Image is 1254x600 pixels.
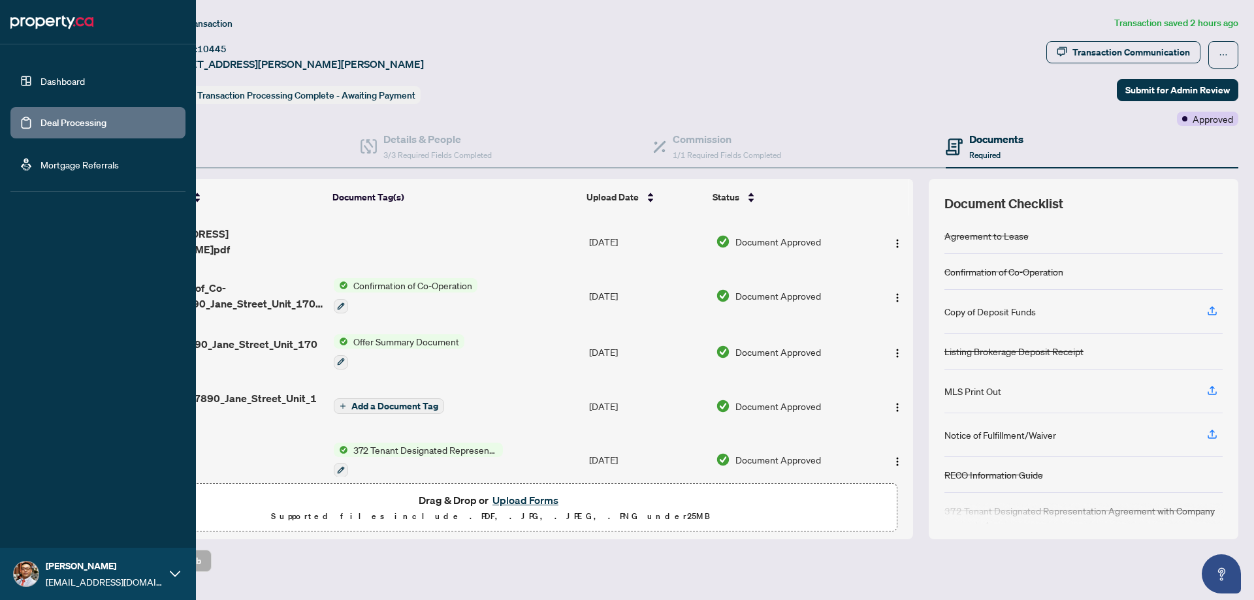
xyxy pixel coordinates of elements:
[348,278,477,292] span: Confirmation of Co-Operation
[197,89,415,101] span: Transaction Processing Complete - Awaiting Payment
[10,12,93,33] img: logo
[14,561,39,586] img: Profile Icon
[716,345,730,359] img: Document Status
[340,403,346,409] span: plus
[892,348,903,358] img: Logo
[162,86,421,104] div: Status:
[40,117,106,129] a: Deal Processing
[735,234,821,249] span: Document Approved
[584,324,711,380] td: [DATE]
[944,229,1029,243] div: Agreement to Lease
[584,432,711,488] td: [DATE]
[587,190,639,204] span: Upload Date
[46,559,163,573] span: [PERSON_NAME]
[969,150,1001,160] span: Required
[163,18,233,29] span: View Transaction
[944,195,1063,213] span: Document Checklist
[40,75,85,87] a: Dashboard
[735,289,821,303] span: Document Approved
[584,215,711,268] td: [DATE]
[348,443,503,457] span: 372 Tenant Designated Representation Agreement with Company Schedule A
[581,179,707,215] th: Upload Date
[944,428,1056,442] div: Notice of Fulfillment/Waiver
[334,398,444,415] button: Add a Document Tag
[735,452,821,467] span: Document Approved
[944,467,1043,482] div: RECO Information Guide
[129,280,323,311] span: Confirmation_of_Co-operation_7890_Jane_Street_Unit_1702.pdf
[892,456,903,467] img: Logo
[1193,112,1233,126] span: Approved
[348,334,464,349] span: Offer Summary Document
[887,231,908,252] button: Logo
[887,396,908,417] button: Logo
[419,492,562,509] span: Drag & Drop or
[969,131,1023,147] h4: Documents
[716,234,730,249] img: Document Status
[673,150,781,160] span: 1/1 Required Fields Completed
[197,43,227,55] span: 10445
[673,131,781,147] h4: Commission
[944,344,1084,358] div: Listing Brokerage Deposit Receipt
[1219,50,1228,59] span: ellipsis
[129,336,323,368] span: Form_801_7890_Jane_Street_Unit_1702.pdf
[129,390,323,422] span: Schedule_A_-7890_Jane_Street_Unit_1702_.pdf
[334,398,444,414] button: Add a Document Tag
[334,278,477,313] button: Status IconConfirmation of Co-Operation
[944,384,1001,398] div: MLS Print Out
[129,226,323,257] span: [STREET_ADDRESS][PERSON_NAME]pdf
[716,452,730,467] img: Document Status
[334,334,348,349] img: Status Icon
[84,484,897,532] span: Drag & Drop orUpload FormsSupported files include .PDF, .JPG, .JPEG, .PNG under25MB
[1117,79,1238,101] button: Submit for Admin Review
[892,402,903,413] img: Logo
[887,449,908,470] button: Logo
[735,345,821,359] span: Document Approved
[887,285,908,306] button: Logo
[40,159,119,170] a: Mortgage Referrals
[716,289,730,303] img: Document Status
[584,380,711,432] td: [DATE]
[584,268,711,324] td: [DATE]
[944,304,1036,319] div: Copy of Deposit Funds
[351,402,438,411] span: Add a Document Tag
[892,238,903,249] img: Logo
[713,190,739,204] span: Status
[892,292,903,303] img: Logo
[489,492,562,509] button: Upload Forms
[383,150,492,160] span: 3/3 Required Fields Completed
[1125,80,1230,101] span: Submit for Admin Review
[92,509,889,524] p: Supported files include .PDF, .JPG, .JPEG, .PNG under 25 MB
[334,334,464,370] button: Status IconOffer Summary Document
[1114,16,1238,31] article: Transaction saved 2 hours ago
[1072,42,1190,63] div: Transaction Communication
[162,56,424,72] span: [STREET_ADDRESS][PERSON_NAME][PERSON_NAME]
[707,179,865,215] th: Status
[1202,554,1241,593] button: Open asap
[735,399,821,413] span: Document Approved
[334,278,348,292] img: Status Icon
[123,179,327,215] th: (9) File Name
[334,443,503,478] button: Status Icon372 Tenant Designated Representation Agreement with Company Schedule A
[716,399,730,413] img: Document Status
[327,179,582,215] th: Document Tag(s)
[334,443,348,457] img: Status Icon
[944,264,1063,279] div: Confirmation of Co-Operation
[887,341,908,362] button: Logo
[383,131,492,147] h4: Details & People
[1046,41,1200,63] button: Transaction Communication
[46,575,163,589] span: [EMAIL_ADDRESS][DOMAIN_NAME]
